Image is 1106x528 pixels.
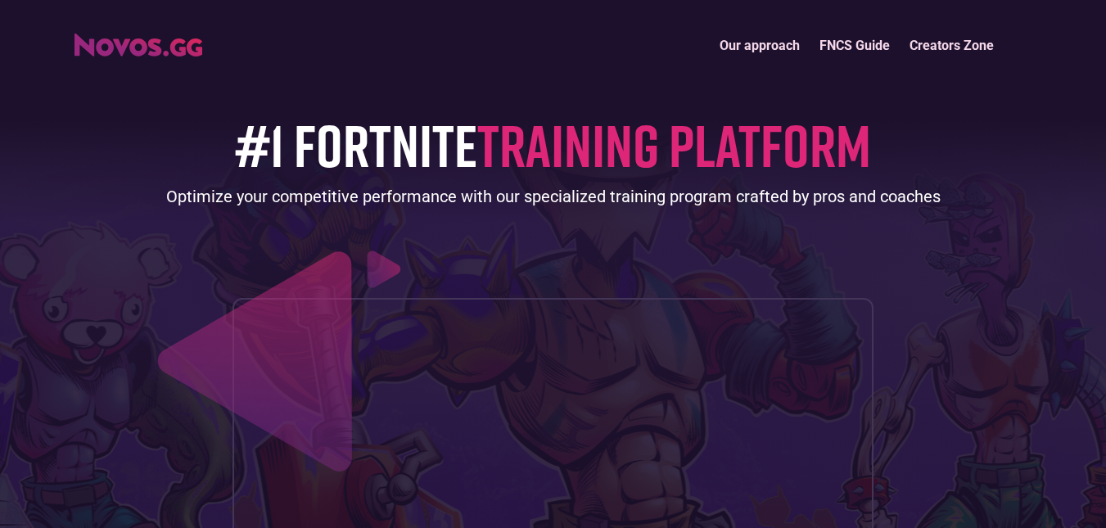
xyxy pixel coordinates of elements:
span: TRAINING PLATFORM [477,109,871,180]
div: Optimize your competitive performance with our specialized training program crafted by pros and c... [166,185,941,208]
a: FNCS Guide [810,28,900,63]
h1: #1 FORTNITE [235,112,871,177]
a: Creators Zone [900,28,1004,63]
a: Our approach [710,28,810,63]
a: home [74,28,202,56]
